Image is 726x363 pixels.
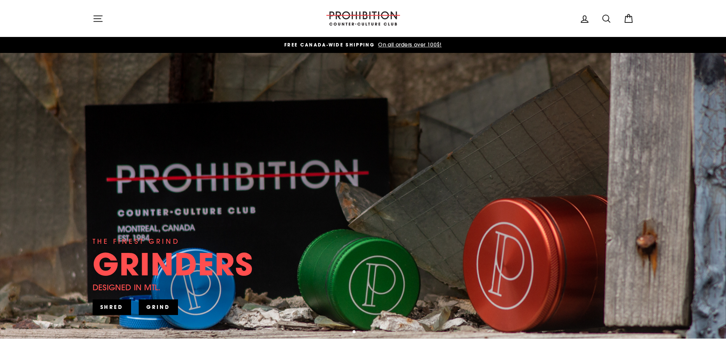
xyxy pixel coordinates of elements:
span: FREE CANADA-WIDE SHIPPING [284,42,375,48]
div: DESIGNED IN MTL. [93,281,161,294]
button: 1 [353,330,356,334]
div: GRINDERS [93,249,253,279]
button: 2 [359,331,363,334]
button: 3 [365,331,369,334]
span: On all orders over 100$! [376,41,442,48]
div: THE FINEST GRIND [93,236,180,247]
a: GRIND [139,299,178,315]
a: SHRED [93,299,131,315]
button: 4 [372,331,375,334]
a: FREE CANADA-WIDE SHIPPING On all orders over 100$! [95,41,632,49]
img: PROHIBITION COUNTER-CULTURE CLUB [325,11,401,26]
